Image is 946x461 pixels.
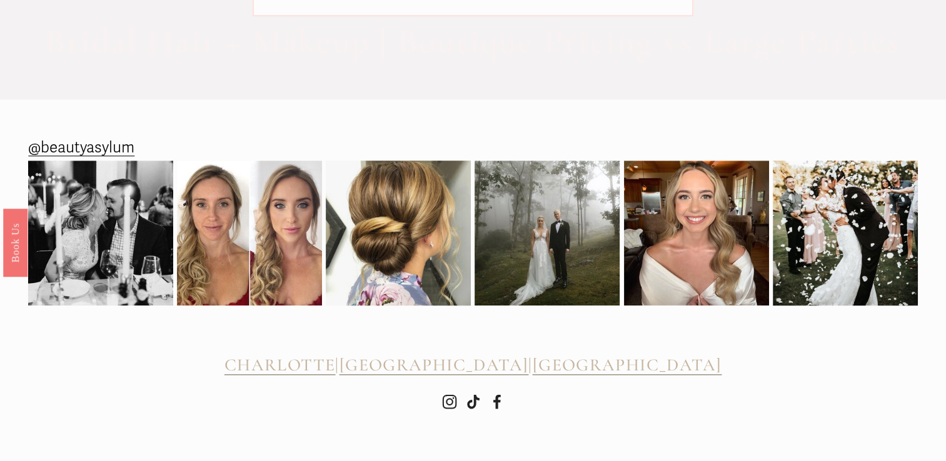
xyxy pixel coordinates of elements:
span: [GEOGRAPHIC_DATA] [533,354,722,375]
img: So much pretty from this weekend! Here&rsquo;s one from @beautyasylum_charlotte #beautyasylum @up... [326,147,471,319]
span: CHARLOTTE [224,354,335,375]
span: | [335,354,339,375]
span: | [528,354,532,375]
span: [GEOGRAPHIC_DATA] [340,354,529,375]
a: TikTok [466,394,481,409]
img: 2020 didn&rsquo;t stop this wedding celebration! 🎊😍🎉 @beautyasylum_atlanta #beautyasylum @bridal_... [773,142,918,324]
img: It&rsquo;s been a while since we&rsquo;ve shared a before and after! Subtle makeup &amp; romantic... [177,161,322,305]
a: [GEOGRAPHIC_DATA] [533,355,722,375]
img: Rehearsal dinner vibes from Raleigh, NC. We added a subtle braid at the top before we created her... [28,161,173,305]
a: Instagram [442,394,457,409]
a: Facebook [490,394,505,409]
a: @beautyasylum [28,134,134,162]
img: Going into the wedding weekend with some bridal inspo for ya! 💫 @beautyasylum_charlotte #beautyas... [623,161,768,305]
a: Book Us [3,209,28,277]
a: [GEOGRAPHIC_DATA] [340,355,529,375]
a: CHARLOTTE [224,355,335,375]
img: Picture perfect 💫 @beautyasylum_charlotte @apryl_naylor_makeup #beautyasylum_apryl @uptownfunkyou... [475,161,620,305]
span: Bridal Hair + Makeup | Boutique Pricing vs Large Parties [45,21,900,62]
